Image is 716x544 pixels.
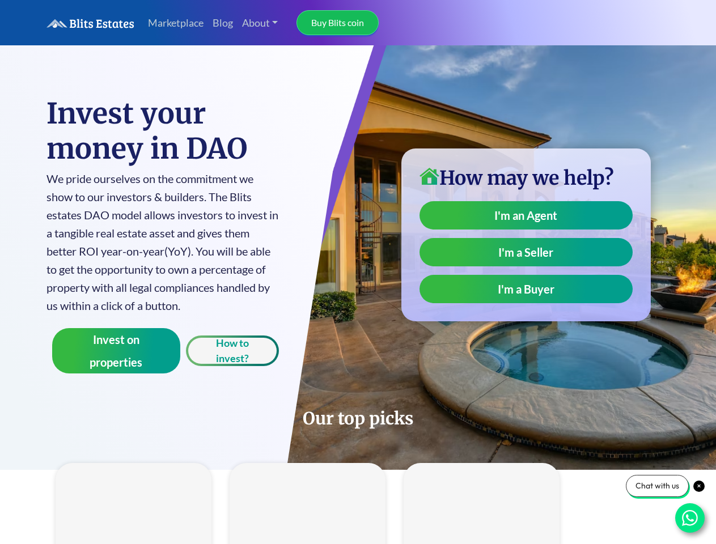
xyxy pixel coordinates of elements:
img: logo.6a08bd47fd1234313fe35534c588d03a.svg [46,19,134,28]
button: Invest on properties [52,328,181,373]
p: We pride ourselves on the commitment we show to our investors & builders. The Blits estates DAO m... [46,169,279,314]
a: About [238,11,283,35]
h1: Invest your money in DAO [46,96,279,167]
a: Buy Blits coin [296,10,379,35]
img: home-icon [420,168,439,185]
h2: Our top picks [46,407,670,429]
a: I'm an Agent [420,201,633,229]
div: Chat with us [626,475,689,497]
h3: How may we help? [420,167,633,190]
a: I'm a Buyer [420,275,633,303]
button: How to invest? [186,335,279,366]
a: Marketplace [143,11,208,35]
a: I'm a Seller [420,238,633,266]
a: Blog [208,11,238,35]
